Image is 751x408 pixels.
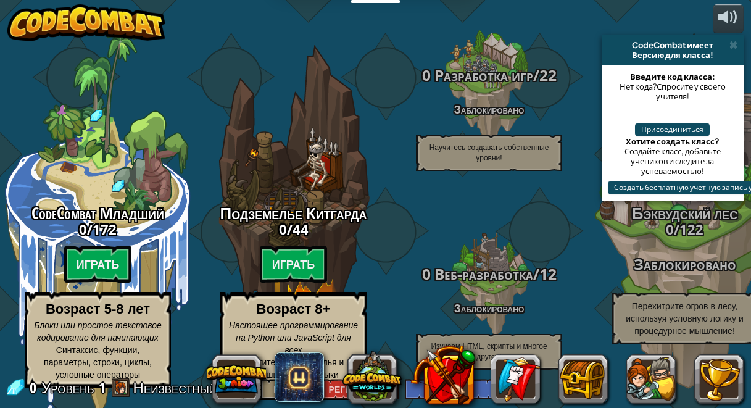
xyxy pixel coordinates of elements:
ya-tr-span: CodeCombat Младший [31,202,164,224]
ya-tr-span: 0 [422,264,431,284]
ya-tr-span: Изучаем HTML, скрипты и многое другое! [431,342,547,361]
ya-tr-span: Возраст 5-8 лет [46,301,150,317]
ya-tr-span: / [533,65,539,85]
ya-tr-span: 1 [99,378,106,398]
span: 172 [93,220,117,238]
span: 0 [666,220,674,238]
ya-tr-span: Перехитрите огров в лесу, используя условную логику и процедурное мышление! [626,301,743,336]
ya-tr-span: 12 [539,264,557,284]
span: 122 [679,220,703,238]
ya-tr-span: Настоящее программирование на Python или JavaScript для всех [229,320,358,355]
ya-tr-span: Подземелье Китгарда [220,202,367,224]
ya-tr-span: Блоки или простое текстовое кодирование для начинающих [34,320,162,343]
span: 0 [279,220,287,238]
ya-tr-span: CodeCombat имеет [632,40,713,50]
ya-tr-span: 0 [422,65,431,85]
img: CodeCombat — учитесь программировать, играя в игру [7,4,165,41]
ya-tr-span: Заблокировано [634,254,736,274]
ya-tr-span: Версию для класса! [632,50,713,60]
ya-tr-span: Неизвестный игрок [133,378,255,398]
ya-tr-span: Бэквудский лес [632,202,737,224]
span: 44 [293,220,309,238]
ya-tr-span: Уровень [41,378,94,398]
btn: Играть [64,246,132,283]
ya-tr-span: Хотите создать класс? [626,136,720,146]
button: Присоединиться [635,123,710,136]
ya-tr-span: Научитесь создавать собственные уровни! [429,143,549,162]
h3: / [196,222,391,236]
ya-tr-span: Возраст 8+ [257,301,331,317]
ya-tr-span: Заблокировано [454,102,525,117]
span: 0 [79,220,87,238]
ya-tr-span: Веб-разработка [434,264,533,284]
btn: Играть [260,246,328,283]
ya-tr-span: Введите код класса: [630,72,715,81]
ya-tr-span: Разработка игр [434,65,533,85]
button: Регулировать громкость [713,4,744,33]
span: 0 [30,378,40,398]
ya-tr-span: 22 [539,65,557,85]
ya-tr-span: Присоединиться [641,125,703,134]
ya-tr-span: Синтаксис, функции, параметры, строки, циклы, условные операторы [44,345,152,380]
ya-tr-span: Создайте класс, добавьте учеников и следите за успеваемостью! [624,146,721,176]
ya-tr-span: / [533,264,539,284]
ya-tr-span: Нет кода? [620,81,657,91]
ya-tr-span: Спросите у своего учителя! [656,81,726,101]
